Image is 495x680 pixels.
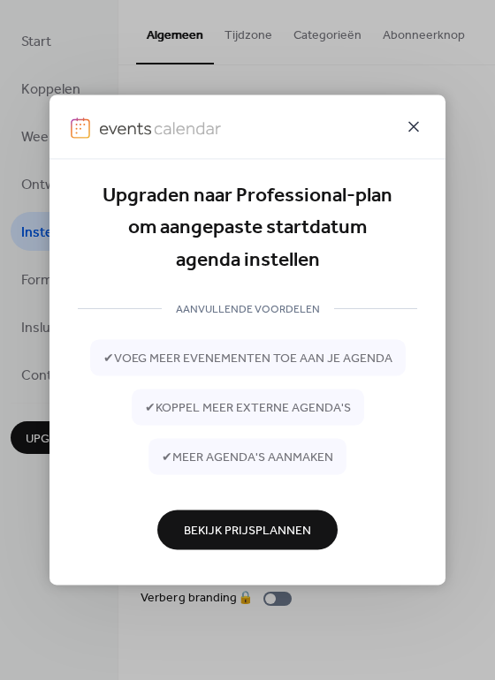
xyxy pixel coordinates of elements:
[162,300,334,319] span: AANVULLENDE VOORDELEN
[103,350,392,368] span: ✔ voeg meer evenementen toe aan je agenda
[145,399,351,418] span: ✔ koppel meer externe agenda's
[162,449,333,467] span: ✔ meer agenda's aanmaken
[99,117,221,139] img: logo-type
[71,117,90,139] img: logo-icon
[157,510,338,550] button: Bekijk Prijsplannen
[78,180,417,276] div: Upgraden naar Professional-plan om aangepaste startdatum agenda instellen
[184,522,311,540] span: Bekijk Prijsplannen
